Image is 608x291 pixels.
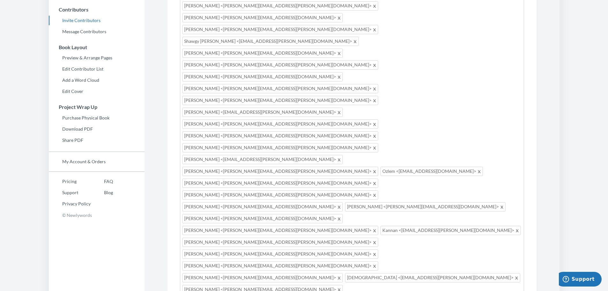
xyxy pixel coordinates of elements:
span: [PERSON_NAME] <[PERSON_NAME][EMAIL_ADDRESS][DOMAIN_NAME]> [345,202,506,211]
span: [PERSON_NAME] <[PERSON_NAME][EMAIL_ADDRESS][PERSON_NAME][DOMAIN_NAME]> [182,238,378,247]
span: [PERSON_NAME] <[PERSON_NAME][EMAIL_ADDRESS][PERSON_NAME][DOMAIN_NAME]> [182,1,378,11]
span: [PERSON_NAME] <[EMAIL_ADDRESS][PERSON_NAME][DOMAIN_NAME]> [182,108,343,117]
p: © Newlywords [49,210,145,220]
span: [DEMOGRAPHIC_DATA] <[EMAIL_ADDRESS][PERSON_NAME][DOMAIN_NAME]> [345,273,520,282]
span: [PERSON_NAME] <[PERSON_NAME][EMAIL_ADDRESS][DOMAIN_NAME]> [182,273,343,282]
span: [PERSON_NAME] <[PERSON_NAME][EMAIL_ADDRESS][PERSON_NAME][DOMAIN_NAME]> [182,84,378,93]
a: Edit Cover [49,87,145,96]
span: [PERSON_NAME] <[PERSON_NAME][EMAIL_ADDRESS][PERSON_NAME][DOMAIN_NAME]> [182,167,378,176]
span: [PERSON_NAME] <[PERSON_NAME][EMAIL_ADDRESS][DOMAIN_NAME]> [182,202,343,211]
a: Blog [91,188,113,197]
a: Edit Contributor List [49,64,145,74]
a: Download PDF [49,124,145,134]
iframe: Opens a widget where you can chat to one of our agents [559,272,602,288]
span: [PERSON_NAME] <[PERSON_NAME][EMAIL_ADDRESS][PERSON_NAME][DOMAIN_NAME]> [182,261,378,271]
span: [PERSON_NAME] <[PERSON_NAME][EMAIL_ADDRESS][DOMAIN_NAME]> [182,49,343,58]
span: Ozlem <[EMAIL_ADDRESS][DOMAIN_NAME]> [380,167,483,176]
span: [PERSON_NAME] <[PERSON_NAME][EMAIL_ADDRESS][PERSON_NAME][DOMAIN_NAME]> [182,131,378,141]
a: Message Contributors [49,27,145,36]
span: [PERSON_NAME] <[PERSON_NAME][EMAIL_ADDRESS][PERSON_NAME][DOMAIN_NAME]> [182,119,378,129]
span: [PERSON_NAME] <[PERSON_NAME][EMAIL_ADDRESS][PERSON_NAME][DOMAIN_NAME]> [182,25,378,34]
h3: Project Wrap Up [49,104,145,110]
a: FAQ [91,177,113,186]
span: [PERSON_NAME] <[PERSON_NAME][EMAIL_ADDRESS][DOMAIN_NAME]> [182,13,343,22]
span: [PERSON_NAME] <[PERSON_NAME][EMAIL_ADDRESS][PERSON_NAME][DOMAIN_NAME]> [182,179,378,188]
span: Shawgy [PERSON_NAME] <[EMAIL_ADDRESS][PERSON_NAME][DOMAIN_NAME]> [182,37,359,46]
a: Privacy Policy [49,199,91,209]
h3: Contributors [49,7,145,12]
span: [PERSON_NAME] <[EMAIL_ADDRESS][PERSON_NAME][DOMAIN_NAME]> [182,155,343,164]
a: Invite Contributors [49,16,145,25]
a: My Account & Orders [49,157,145,166]
span: [PERSON_NAME] <[PERSON_NAME][EMAIL_ADDRESS][PERSON_NAME][DOMAIN_NAME]> [182,96,378,105]
span: [PERSON_NAME] <[PERSON_NAME][EMAIL_ADDRESS][PERSON_NAME][DOMAIN_NAME]> [182,60,378,70]
span: [PERSON_NAME] <[PERSON_NAME][EMAIL_ADDRESS][PERSON_NAME][DOMAIN_NAME]> [182,226,378,235]
a: Preview & Arrange Pages [49,53,145,63]
a: Pricing [49,177,91,186]
h3: Book Layout [49,44,145,50]
span: [PERSON_NAME] <[PERSON_NAME][EMAIL_ADDRESS][PERSON_NAME][DOMAIN_NAME]> [182,190,378,200]
a: Share PDF [49,135,145,145]
span: [PERSON_NAME] <[PERSON_NAME][EMAIL_ADDRESS][DOMAIN_NAME]> [182,72,343,81]
a: Purchase Physical Book [49,113,145,123]
span: Kannan <[EMAIL_ADDRESS][PERSON_NAME][DOMAIN_NAME]> [380,226,521,235]
span: [PERSON_NAME] <[PERSON_NAME][EMAIL_ADDRESS][PERSON_NAME][DOMAIN_NAME]> [182,249,378,259]
a: Add a Word Cloud [49,75,145,85]
span: [PERSON_NAME] <[PERSON_NAME][EMAIL_ADDRESS][DOMAIN_NAME]> [182,214,343,223]
a: Support [49,188,91,197]
span: [PERSON_NAME] <[PERSON_NAME][EMAIL_ADDRESS][PERSON_NAME][DOMAIN_NAME]> [182,143,378,152]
